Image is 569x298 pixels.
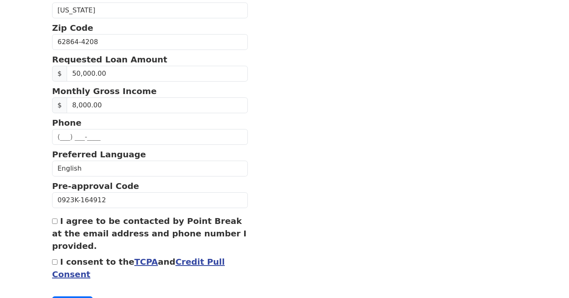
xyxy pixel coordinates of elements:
input: (___) ___-____ [52,129,248,145]
span: $ [52,97,67,113]
strong: Zip Code [52,23,93,33]
span: $ [52,66,67,82]
strong: Phone [52,118,81,128]
label: I agree to be contacted by Point Break at the email address and phone number I provided. [52,216,247,251]
input: 0.00 [67,97,248,113]
strong: Preferred Language [52,149,146,159]
p: Monthly Gross Income [52,85,248,97]
strong: Requested Loan Amount [52,55,167,65]
strong: Pre-approval Code [52,181,139,191]
input: Pre-approval Code [52,192,248,208]
label: I consent to the and [52,257,225,279]
a: TCPA [134,257,158,267]
input: Requested Loan Amount [67,66,248,82]
input: Zip Code [52,34,248,50]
